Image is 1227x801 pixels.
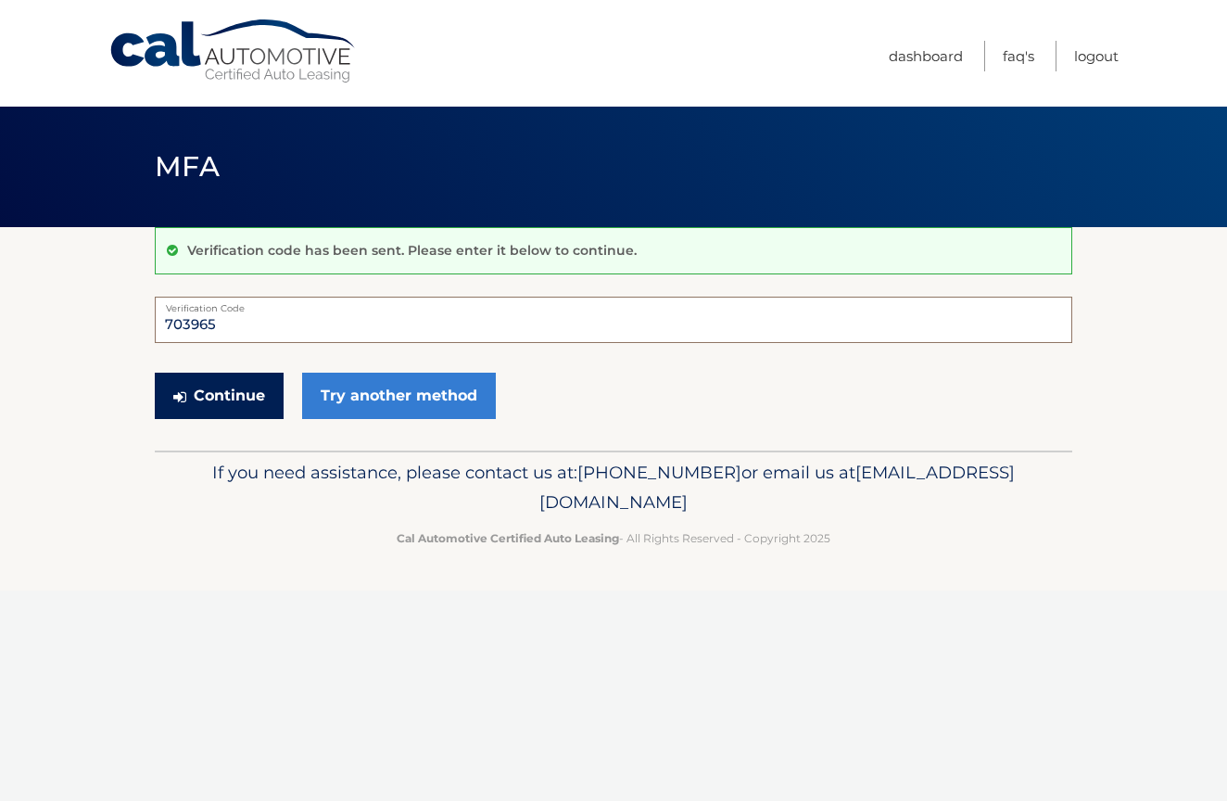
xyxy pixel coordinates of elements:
[167,528,1060,548] p: - All Rights Reserved - Copyright 2025
[302,373,496,419] a: Try another method
[397,531,619,545] strong: Cal Automotive Certified Auto Leasing
[539,462,1015,513] span: [EMAIL_ADDRESS][DOMAIN_NAME]
[155,297,1072,343] input: Verification Code
[187,242,637,259] p: Verification code has been sent. Please enter it below to continue.
[108,19,359,84] a: Cal Automotive
[155,149,220,184] span: MFA
[167,458,1060,517] p: If you need assistance, please contact us at: or email us at
[1003,41,1034,71] a: FAQ's
[155,297,1072,311] label: Verification Code
[889,41,963,71] a: Dashboard
[577,462,741,483] span: [PHONE_NUMBER]
[1074,41,1119,71] a: Logout
[155,373,284,419] button: Continue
